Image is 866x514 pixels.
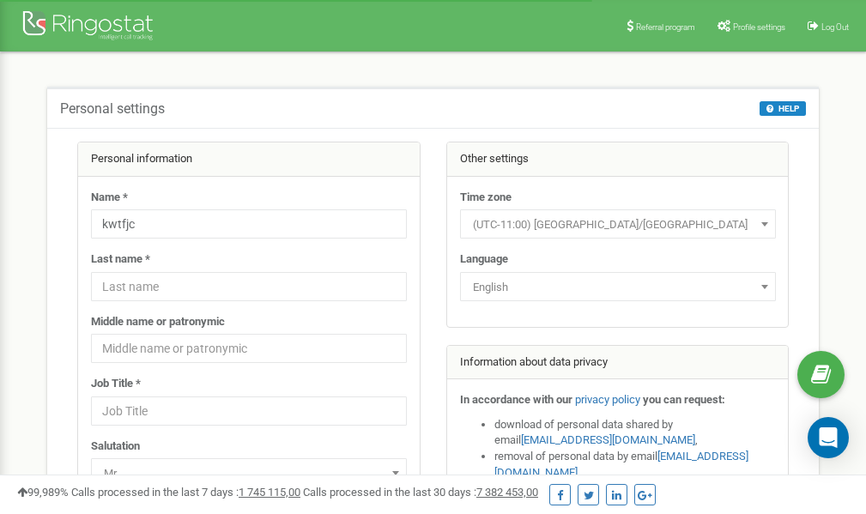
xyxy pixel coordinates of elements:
span: English [460,272,776,301]
h5: Personal settings [60,101,165,117]
span: Log Out [821,22,849,32]
div: Open Intercom Messenger [808,417,849,458]
a: [EMAIL_ADDRESS][DOMAIN_NAME] [521,433,695,446]
label: Name * [91,190,128,206]
input: Name [91,209,407,239]
span: 99,989% [17,486,69,499]
span: Mr. [91,458,407,487]
span: Calls processed in the last 30 days : [303,486,538,499]
input: Middle name or patronymic [91,334,407,363]
label: Job Title * [91,376,141,392]
label: Middle name or patronymic [91,314,225,330]
label: Salutation [91,438,140,455]
span: Calls processed in the last 7 days : [71,486,300,499]
strong: you can request: [643,393,725,406]
span: (UTC-11:00) Pacific/Midway [460,209,776,239]
li: download of personal data shared by email , [494,417,776,449]
li: removal of personal data by email , [494,449,776,481]
u: 1 745 115,00 [239,486,300,499]
span: (UTC-11:00) Pacific/Midway [466,213,770,237]
div: Other settings [447,142,789,177]
span: Mr. [97,462,401,486]
div: Personal information [78,142,420,177]
strong: In accordance with our [460,393,572,406]
label: Last name * [91,251,150,268]
u: 7 382 453,00 [476,486,538,499]
input: Job Title [91,396,407,426]
label: Language [460,251,508,268]
span: Profile settings [733,22,785,32]
a: privacy policy [575,393,640,406]
button: HELP [760,101,806,116]
input: Last name [91,272,407,301]
label: Time zone [460,190,512,206]
span: English [466,275,770,299]
div: Information about data privacy [447,346,789,380]
span: Referral program [636,22,695,32]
